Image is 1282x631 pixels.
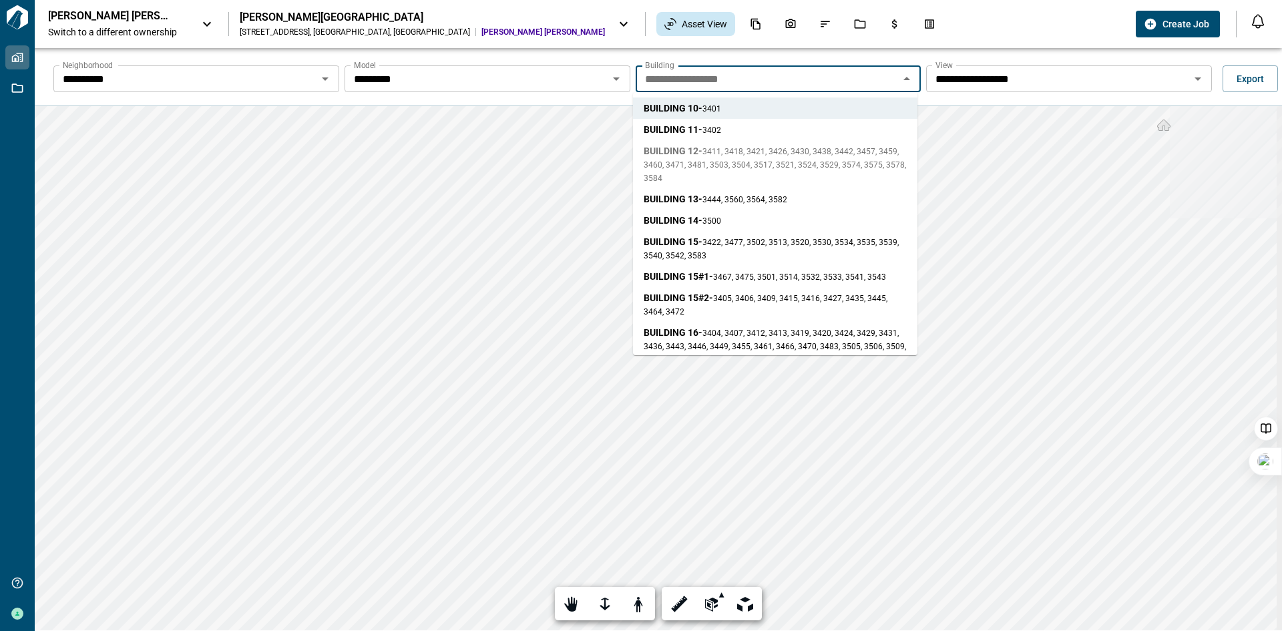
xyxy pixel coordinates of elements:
[316,69,335,88] button: Open
[481,27,605,37] span: [PERSON_NAME] [PERSON_NAME]
[897,69,916,88] button: Close
[48,9,168,23] p: [PERSON_NAME] [PERSON_NAME]
[240,27,470,37] div: [STREET_ADDRESS] , [GEOGRAPHIC_DATA] , [GEOGRAPHIC_DATA]
[811,13,839,35] div: Issues & Info
[48,25,188,39] span: Switch to a different ownership
[644,326,907,379] span: BUILDING 16 -
[1162,17,1209,31] span: Create Job
[846,13,874,35] div: Jobs
[915,13,943,35] div: Takeoff Center
[682,17,727,31] span: Asset View
[702,126,721,135] span: 3402
[644,235,907,262] span: BUILDING 15 -
[644,144,907,184] span: BUILDING 12 -
[644,291,907,318] span: BUILDING 15#2 -
[644,147,906,183] span: 3411, 3418, 3421, 3426, 3430, 3438, 3442, 3457, 3459, 3460, 3471, 3481, 3503, 3504, 3517, 3521, 3...
[1247,11,1269,32] button: Open notification feed
[935,59,953,71] label: View
[645,59,674,71] label: Building
[644,294,887,317] span: 3405, 3406, 3409, 3415, 3416, 3427, 3435, 3445, 3464, 3472
[702,104,721,114] span: 3401
[1189,69,1207,88] button: Open
[702,216,721,226] span: 3500
[644,238,899,260] span: 3422, 3477, 3502, 3513, 3520, 3530, 3534, 3535, 3539, 3540, 3542, 3583
[354,59,376,71] label: Model
[240,11,605,24] div: [PERSON_NAME][GEOGRAPHIC_DATA]
[644,329,906,378] span: 3404, 3407, 3412, 3413, 3419, 3420, 3424, 3429, 3431, 3436, 3443, 3446, 3449, 3455, 3461, 3466, 3...
[1237,72,1264,85] span: Export
[63,59,113,71] label: Neighborhood
[644,101,721,115] span: BUILDING 10 -
[644,270,886,283] span: BUILDING 15#1 -
[881,13,909,35] div: Budgets
[1136,11,1220,37] button: Create Job
[702,195,787,204] span: 3444, 3560, 3564, 3582
[644,123,721,136] span: BUILDING 11 -
[644,192,787,206] span: BUILDING 13 -
[656,12,735,36] div: Asset View
[777,13,805,35] div: Photos
[713,272,886,282] span: 3467, 3475, 3501, 3514, 3532, 3533, 3541, 3543
[742,13,770,35] div: Documents
[644,214,721,227] span: BUILDING 14 -
[1223,65,1278,92] button: Export
[607,69,626,88] button: Open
